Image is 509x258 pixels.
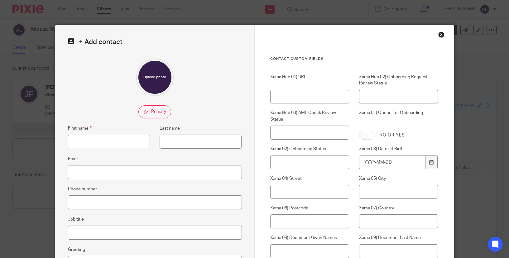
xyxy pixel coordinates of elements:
[438,31,444,38] div: Close this dialog window
[270,74,349,87] label: Xama Hub 01) URL
[270,235,349,241] label: Xama 08) Document Given Names
[68,156,78,162] label: Email
[270,56,438,61] h3: Contact Custom fields
[359,146,438,152] label: Xama 03) Date Of Birth
[68,38,242,46] h2: + Add contact
[68,216,84,222] label: Job title
[68,186,97,192] label: Phone number
[270,175,349,182] label: Xama 04) Street
[359,235,438,241] label: Xama 09) Document Last Name
[379,132,405,138] label: No or yes
[68,125,92,132] label: First name
[160,125,180,131] label: Last name
[359,110,438,126] label: Xama 01) Queue For Onboarding
[359,155,426,169] input: YYYY-MM-DD
[68,246,85,253] label: Greeting
[359,175,438,182] label: Xama 05) City
[270,146,349,152] label: Xama 02) Onboarding Status
[270,205,349,211] label: Xama 06) Postcode
[359,74,438,87] label: Xama Hub 02) Onboarding Request Review Status
[359,205,438,211] label: Xama 07) Country
[270,110,349,122] label: Xama Hub 03) AML Check Review Status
